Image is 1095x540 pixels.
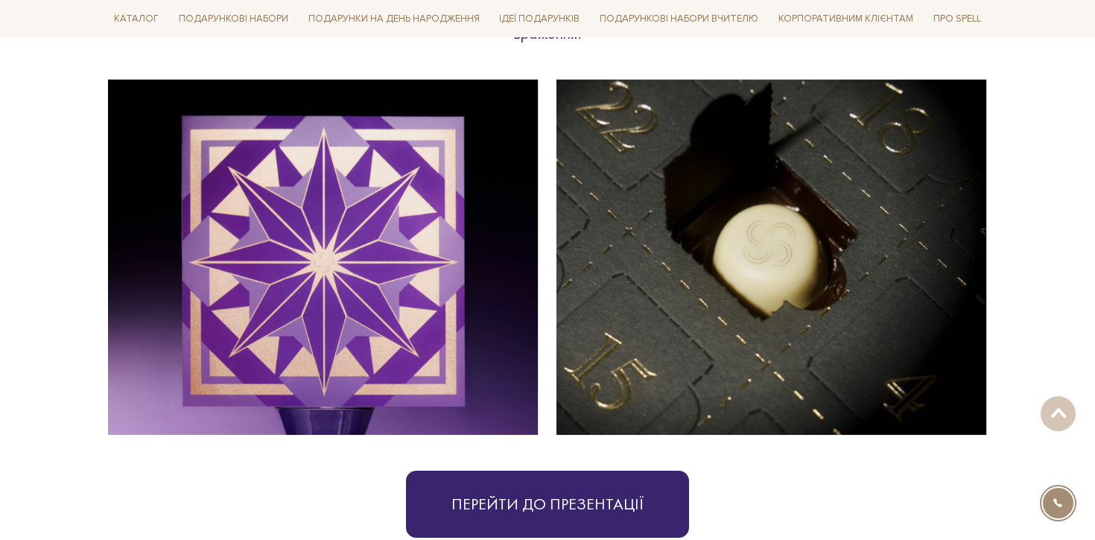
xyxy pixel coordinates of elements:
a: Подарунки на День народження [302,7,486,31]
a: Каталог [108,7,165,31]
a: Подарункові набори [173,7,294,31]
a: Ідеї подарунків [493,7,585,31]
a: Подарункові набори Вчителю [594,6,764,31]
a: Перейти до презентації [406,471,689,538]
a: Корпоративним клієнтам [772,7,919,31]
a: Про Spell [927,7,987,31]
